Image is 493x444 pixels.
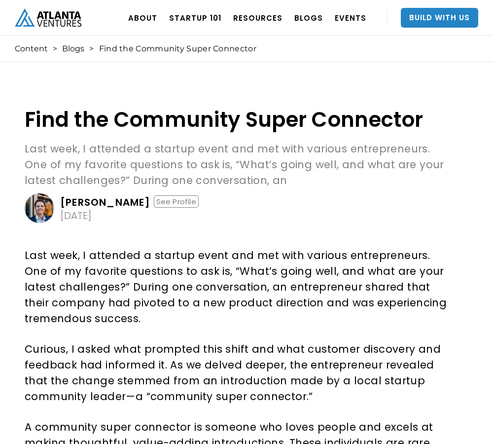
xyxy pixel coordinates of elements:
div: [PERSON_NAME] [60,197,151,207]
a: ABOUT [128,4,157,32]
div: Find the Community Super Connector [99,44,256,54]
a: EVENTS [335,4,366,32]
a: BLOGS [294,4,323,32]
a: Blogs [62,44,84,54]
a: [PERSON_NAME]See Profile[DATE] [25,193,451,223]
p: Last week, I attended a startup event and met with various entrepreneurs. One of my favorite ques... [25,141,451,188]
div: > [53,44,57,54]
a: Content [15,44,48,54]
a: Startup 101 [169,4,221,32]
a: RESOURCES [233,4,282,32]
div: [DATE] [60,211,92,221]
div: > [89,44,94,54]
h1: Find the Community Super Connector [25,108,451,131]
p: Last week, I attended a startup event and met with various entrepreneurs. One of my favorite ques... [25,248,447,327]
a: Build With Us [401,8,478,28]
div: See Profile [154,195,199,208]
p: Curious, I asked what prompted this shift and what customer discovery and feedback had informed i... [25,341,447,405]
